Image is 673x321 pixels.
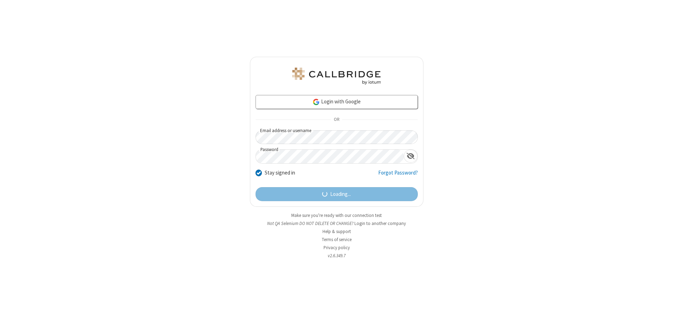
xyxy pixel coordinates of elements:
iframe: Chat [655,303,668,316]
a: Make sure you're ready with our connection test [291,212,382,218]
a: Help & support [322,228,351,234]
a: Privacy policy [324,245,350,251]
div: Show password [404,150,417,163]
label: Stay signed in [265,169,295,177]
input: Password [256,150,404,163]
input: Email address or username [256,130,418,144]
a: Terms of service [322,237,352,243]
li: v2.6.349.7 [250,252,423,259]
button: Login to another company [354,220,406,227]
a: Forgot Password? [378,169,418,182]
button: Loading... [256,187,418,201]
img: google-icon.png [312,98,320,106]
span: OR [331,115,342,125]
li: Not QA Selenium DO NOT DELETE OR CHANGE? [250,220,423,227]
a: Login with Google [256,95,418,109]
img: QA Selenium DO NOT DELETE OR CHANGE [291,68,382,84]
span: Loading... [330,190,351,198]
